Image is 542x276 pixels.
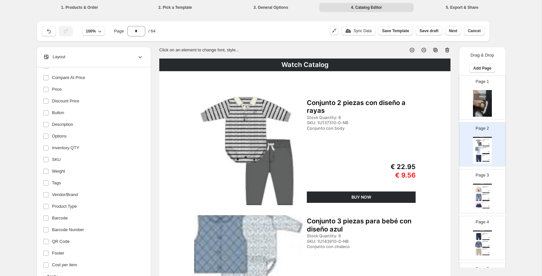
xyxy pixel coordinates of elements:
[487,159,489,160] div: € 26.95
[52,227,84,233] span: Barcode Number
[459,75,506,120] div: Page 1cover page
[449,28,457,33] span: Next
[475,194,482,201] img: primaryImage
[487,238,489,239] div: € 13.31
[52,121,73,128] span: Description
[482,141,486,141] div: Conjunto con body
[476,266,489,272] p: Page 5
[473,137,492,138] div: Watch Catalog
[373,171,416,179] div: € 9.56
[52,133,67,139] span: Options
[482,194,490,195] div: Pantalón [PERSON_NAME] diseño Hickory
[341,26,376,35] button: update_iconSync Data
[475,139,482,147] img: primaryImage
[476,172,489,178] p: Page 3
[43,54,65,60] span: Layout
[482,241,490,242] div: Chaqueta vaquera con forro sherpa para bebé
[114,28,124,34] span: Page
[52,74,85,81] span: Compare At Price
[159,47,239,53] p: Click on an element to change font, style...
[345,29,351,33] img: update_icon
[475,155,482,162] img: primaryImage
[473,66,491,71] span: Add Page
[307,244,369,249] div: Conjunto con chaleco
[416,26,442,35] button: Save draft
[52,215,68,221] span: Barcode
[52,86,62,93] span: Price
[445,26,461,35] button: Next
[307,233,369,238] div: Stock Quantity: 6
[52,238,70,245] span: QR Code
[354,28,372,33] p: Sync Data
[307,115,369,120] div: Stock Quantity: 6
[194,97,303,205] img: primaryImage
[487,199,489,199] div: € 13.31
[468,28,480,33] span: Cancel
[475,186,482,193] img: primaryImage
[482,242,486,243] div: SKU: 1U099110-0-3M
[482,139,490,140] div: Conjunto 2 piezas con diseño a rayas
[459,169,506,213] div: Page 3Watch CatalogprimaryImageSudadera diseño oso gris jaspeado para bebéStock Quantity: 6SKU: 1...
[482,200,490,201] div: BUY NOW
[482,250,486,250] div: SKU: 1U099010-0-3M
[475,233,482,240] img: primaryImage
[464,26,484,35] button: Cancel
[482,161,490,162] div: BUY NOW
[475,147,482,154] img: primaryImage
[378,26,413,35] button: Save Template
[487,191,489,192] div: € 11.65
[476,219,489,225] p: Page 4
[307,191,416,203] div: BUY NOW
[86,29,96,34] span: 100%
[52,250,64,256] span: Footer
[475,241,482,248] img: primaryImage
[475,248,482,256] img: primaryImage
[307,99,416,115] div: Conjunto 2 piezas con diseño a rayas
[482,147,490,148] div: Conjunto 3 piezas para bebé con diseño azul
[307,120,369,125] div: SKU: 1U137310-0-NB
[482,235,486,235] div: SKU: 1U099410-0-3M
[469,64,495,73] button: Add Page
[420,28,438,33] span: Save draft
[473,230,492,231] div: Watch Catalog
[487,152,489,152] div: € 12.90
[52,180,61,186] span: Tags
[476,78,489,85] p: Page 1
[52,168,65,175] span: Weight
[52,156,61,163] span: SKU
[487,206,489,206] div: € 44.95
[52,98,79,104] span: Discount Price
[82,27,105,36] button: 100%
[159,59,450,71] div: Watch Catalog
[487,253,489,253] div: € 29.95
[482,186,490,187] div: Sudadera diseño oso gris jaspeado para bebé
[475,202,482,209] img: primaryImage
[476,125,489,132] p: Page 2
[482,155,490,156] div: Pantalón estampado morado
[52,203,77,210] span: Product Type
[482,248,490,249] div: Pantalón tipo suéter a rayas color avena
[487,245,489,246] div: € 39.95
